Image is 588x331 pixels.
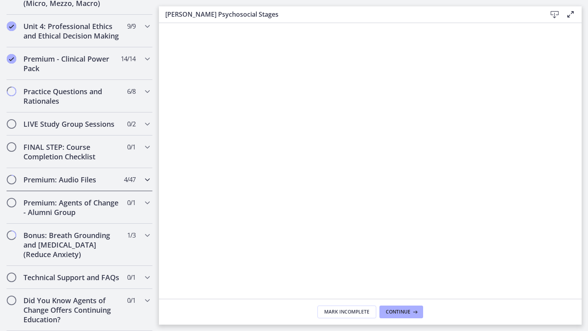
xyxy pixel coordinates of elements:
[379,306,423,318] button: Continue
[324,309,369,315] span: Mark Incomplete
[23,230,120,259] h2: Bonus: Breath Grounding and [MEDICAL_DATA] (Reduce Anxiety)
[127,142,135,152] span: 0 / 1
[23,296,120,324] h2: Did You Know Agents of Change Offers Continuing Education?
[127,198,135,207] span: 0 / 1
[127,21,135,31] span: 9 / 9
[23,21,120,41] h2: Unit 4: Professional Ethics and Ethical Decision Making
[127,296,135,305] span: 0 / 1
[7,21,16,31] i: Completed
[23,142,120,161] h2: FINAL STEP: Course Completion Checklist
[23,198,120,217] h2: Premium: Agents of Change - Alumni Group
[317,306,376,318] button: Mark Incomplete
[23,175,120,184] h2: Premium: Audio Files
[127,273,135,282] span: 0 / 1
[23,273,120,282] h2: Technical Support and FAQs
[23,87,120,106] h2: Practice Questions and Rationales
[386,309,410,315] span: Continue
[7,54,16,64] i: Completed
[121,54,135,64] span: 14 / 14
[23,119,120,129] h2: LIVE Study Group Sessions
[124,175,135,184] span: 4 / 47
[23,54,120,73] h2: Premium - Clinical Power Pack
[165,10,534,19] h3: [PERSON_NAME] Psychosocial Stages
[127,87,135,96] span: 6 / 8
[127,119,135,129] span: 0 / 2
[127,230,135,240] span: 1 / 3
